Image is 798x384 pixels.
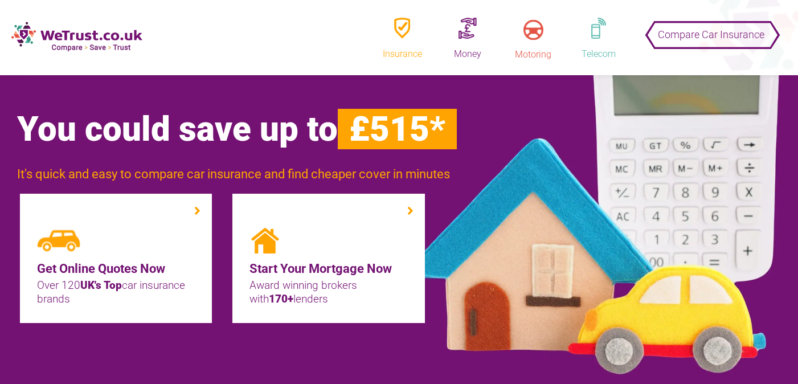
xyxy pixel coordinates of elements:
[374,48,431,61] div: Insurance
[11,22,142,52] img: new-logo.png
[249,279,408,306] p: Award winning brokers with lenders
[37,259,195,279] a: Get Online Quotes Now
[17,109,457,149] span: You could save up to
[338,109,457,149] span: £515*
[439,48,496,61] div: Money
[650,18,772,41] button: Compare Car Insurance
[269,292,293,305] span: 170+
[37,279,195,306] p: Over 120 car insurance brands
[249,259,408,279] a: Start Your Mortgage Now
[394,18,410,39] img: insurence.png
[658,21,764,48] span: Compare Car Insurance
[591,18,605,39] img: telephone.png
[570,48,627,61] div: Telecom
[80,279,122,292] span: UK's Top
[37,228,81,254] img: img
[249,228,280,254] img: img
[17,167,450,181] span: It's quick and easy to compare car insurance and find cheaper cover in minutes
[505,48,562,61] div: Motoring
[459,18,477,39] img: money.png
[523,20,543,40] img: motoring.png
